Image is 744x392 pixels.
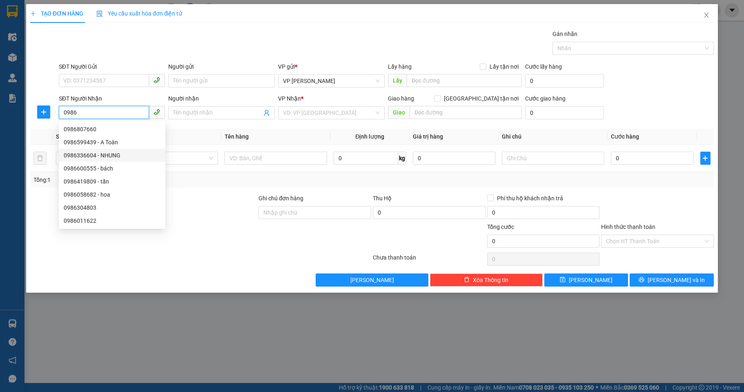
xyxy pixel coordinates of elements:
span: user-add [263,110,270,116]
div: 0986599439 - A Toàn [59,136,165,149]
input: 0 [413,152,495,165]
img: icon [96,11,103,17]
span: Lấy tận nơi [486,62,522,71]
button: save[PERSON_NAME] [544,273,628,287]
div: SĐT Người Gửi [59,62,165,71]
span: Lấy [388,74,407,87]
span: kg [398,152,406,165]
div: VP gửi [278,62,385,71]
div: 0986336604 - NHUNG [59,149,165,162]
button: printer[PERSON_NAME] và In [630,273,714,287]
span: Tên hàng [225,133,249,140]
span: Xóa Thông tin [473,276,508,284]
span: [GEOGRAPHIC_DATA] tận nơi [441,94,522,103]
span: Khác [120,152,213,164]
input: Cước lấy hàng [525,74,604,87]
span: Giao hàng [388,95,414,102]
div: 0986304803 [64,203,160,212]
input: Dọc đường [407,74,522,87]
span: Cước hàng [611,133,639,140]
span: VP Thịnh Liệt [283,75,380,87]
span: [PERSON_NAME] và In [648,276,705,284]
button: [PERSON_NAME] [316,273,428,287]
span: [PERSON_NAME] [350,276,394,284]
input: Dọc đường [410,106,522,119]
div: 0986336604 - NHUNG [64,151,160,160]
div: Chưa thanh toán [372,253,486,267]
div: 0986807660 [64,125,160,134]
span: SL [56,133,62,140]
span: Phí thu hộ khách nhận trả [494,194,566,203]
span: close [703,12,710,18]
th: Ghi chú [499,129,608,145]
span: delete [464,277,470,283]
span: Thu Hộ [373,195,392,202]
div: 0986419809 - tấn [59,175,165,188]
span: plus [38,109,50,115]
div: 0986058682 - hoa [64,190,160,199]
span: Giá trị hàng [413,133,443,140]
div: SĐT Người Nhận [59,94,165,103]
span: printer [639,277,644,283]
span: Lấy hàng [388,63,412,70]
label: Hình thức thanh toán [601,224,655,230]
button: delete [33,152,47,165]
div: 0986419809 - tấn [64,177,160,186]
span: Tổng cước [487,224,514,230]
button: Close [695,4,718,27]
input: Cước giao hàng [525,106,604,119]
button: deleteXóa Thông tin [430,273,543,287]
span: phone [154,77,160,83]
span: TẠO ĐƠN HÀNG [30,10,83,17]
input: VD: Bàn, Ghế [225,152,327,165]
div: Người gửi [168,62,275,71]
div: 0986304803 [59,201,165,214]
label: Ghi chú đơn hàng [258,195,303,202]
button: plus [37,105,50,119]
label: Cước lấy hàng [525,63,562,70]
span: plus [30,11,36,16]
button: plus [700,152,711,165]
div: 0986600555 - bách [59,162,165,175]
div: 0986011622 [64,216,160,225]
div: Tổng: 1 [33,175,287,184]
span: Định lượng [355,133,384,140]
div: 0986011622 [59,214,165,227]
span: Giao [388,106,410,119]
div: 0986600555 - bách [64,164,160,173]
input: Ghi chú đơn hàng [258,206,371,219]
span: save [560,277,566,283]
div: 0986599439 - A Toàn [64,138,160,147]
input: Ghi Chú [502,152,604,165]
div: 0986807660 [59,123,165,136]
span: Yêu cầu xuất hóa đơn điện tử [96,10,183,17]
span: VP Nhận [278,95,301,102]
span: phone [154,109,160,115]
div: Người nhận [168,94,275,103]
div: 0986058682 - hoa [59,188,165,201]
label: Cước giao hàng [525,95,566,102]
span: plus [701,155,711,161]
label: Gán nhãn [552,31,577,37]
span: [PERSON_NAME] [569,276,613,284]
